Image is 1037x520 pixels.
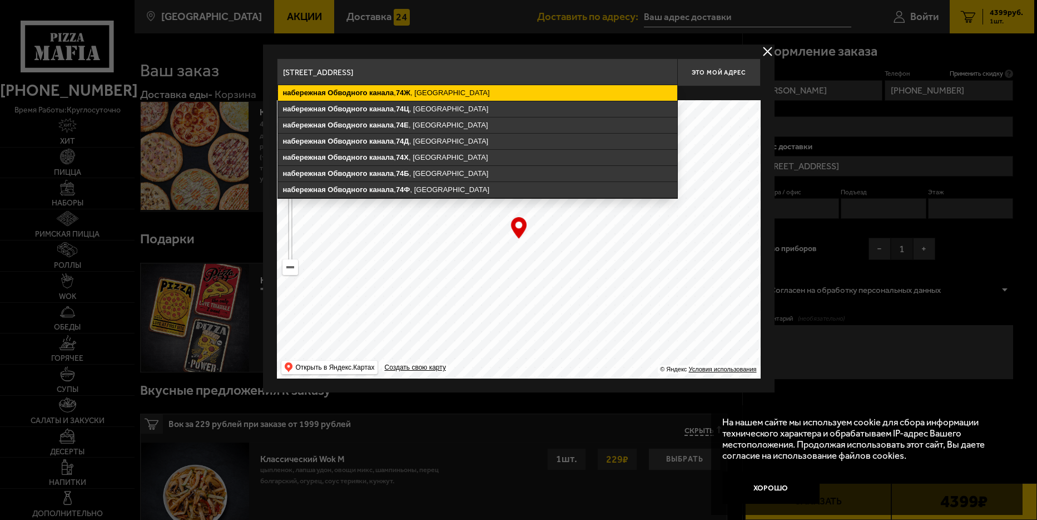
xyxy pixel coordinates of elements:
a: Условия использования [688,366,756,372]
ymaps: , , [GEOGRAPHIC_DATA] [278,134,677,149]
ymaps: набережная [283,169,326,178]
ymaps: канала [369,169,394,178]
ymaps: , , [GEOGRAPHIC_DATA] [278,182,677,198]
ymaps: Обводного [328,137,367,145]
button: Хорошо [722,472,820,504]
ymaps: канала [369,137,394,145]
ymaps: Открыть в Яндекс.Картах [296,361,375,374]
ymaps: 74Ц [396,105,409,113]
ymaps: набережная [283,185,326,194]
ymaps: набережная [283,121,326,129]
ymaps: , , [GEOGRAPHIC_DATA] [278,117,677,133]
ymaps: Обводного [328,169,367,178]
ymaps: 74Б [396,169,409,178]
ymaps: канала [369,89,394,97]
ymaps: канала [369,185,394,194]
ymaps: Обводного [328,153,367,161]
p: На нашем сайте мы используем cookie для сбора информации технического характера и обрабатываем IP... [722,416,1005,462]
ymaps: , , [GEOGRAPHIC_DATA] [278,101,677,117]
button: Это мой адрес [677,58,761,86]
ymaps: 74Ж [396,89,410,97]
ymaps: набережная [283,105,326,113]
ymaps: 74Е [396,121,409,129]
ymaps: канала [369,105,394,113]
ymaps: , , [GEOGRAPHIC_DATA] [278,166,677,181]
input: Введите адрес доставки [277,58,677,86]
ymaps: набережная [283,89,326,97]
a: Создать свою карту [382,364,448,372]
ymaps: © Яндекс [660,366,687,372]
ymaps: канала [369,153,394,161]
ymaps: 74Д [396,137,409,145]
ymaps: Обводного [328,185,367,194]
span: Это мой адрес [692,69,745,76]
ymaps: , , [GEOGRAPHIC_DATA] [278,150,677,165]
ymaps: 74Х [396,153,409,161]
ymaps: Обводного [328,89,367,97]
ymaps: 74Ф [396,185,410,194]
ymaps: канала [369,121,394,129]
ymaps: набережная [283,153,326,161]
ymaps: Открыть в Яндекс.Картах [281,361,378,374]
ymaps: , , [GEOGRAPHIC_DATA] [278,85,677,101]
ymaps: Обводного [328,105,367,113]
button: delivery type [761,45,775,58]
p: Укажите дом на карте или в поле ввода [277,89,434,98]
ymaps: Обводного [328,121,367,129]
ymaps: набережная [283,137,326,145]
